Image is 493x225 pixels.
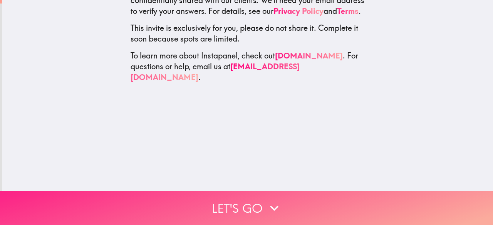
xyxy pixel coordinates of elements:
[131,62,300,82] a: [EMAIL_ADDRESS][DOMAIN_NAME]
[273,6,324,16] a: Privacy Policy
[275,51,343,60] a: [DOMAIN_NAME]
[337,6,359,16] a: Terms
[131,23,365,44] p: This invite is exclusively for you, please do not share it. Complete it soon because spots are li...
[131,50,365,83] p: To learn more about Instapanel, check out . For questions or help, email us at .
